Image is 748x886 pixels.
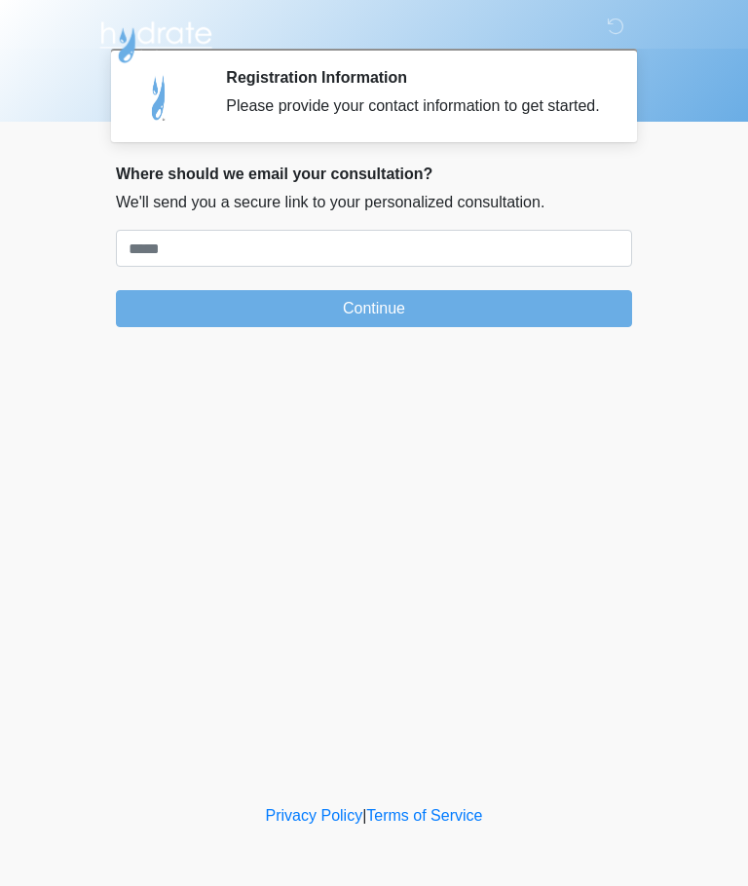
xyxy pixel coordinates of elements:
[116,191,632,214] p: We'll send you a secure link to your personalized consultation.
[116,165,632,183] h2: Where should we email your consultation?
[362,807,366,824] a: |
[96,15,215,64] img: Hydrate IV Bar - Arcadia Logo
[131,68,189,127] img: Agent Avatar
[116,290,632,327] button: Continue
[366,807,482,824] a: Terms of Service
[266,807,363,824] a: Privacy Policy
[226,94,603,118] div: Please provide your contact information to get started.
